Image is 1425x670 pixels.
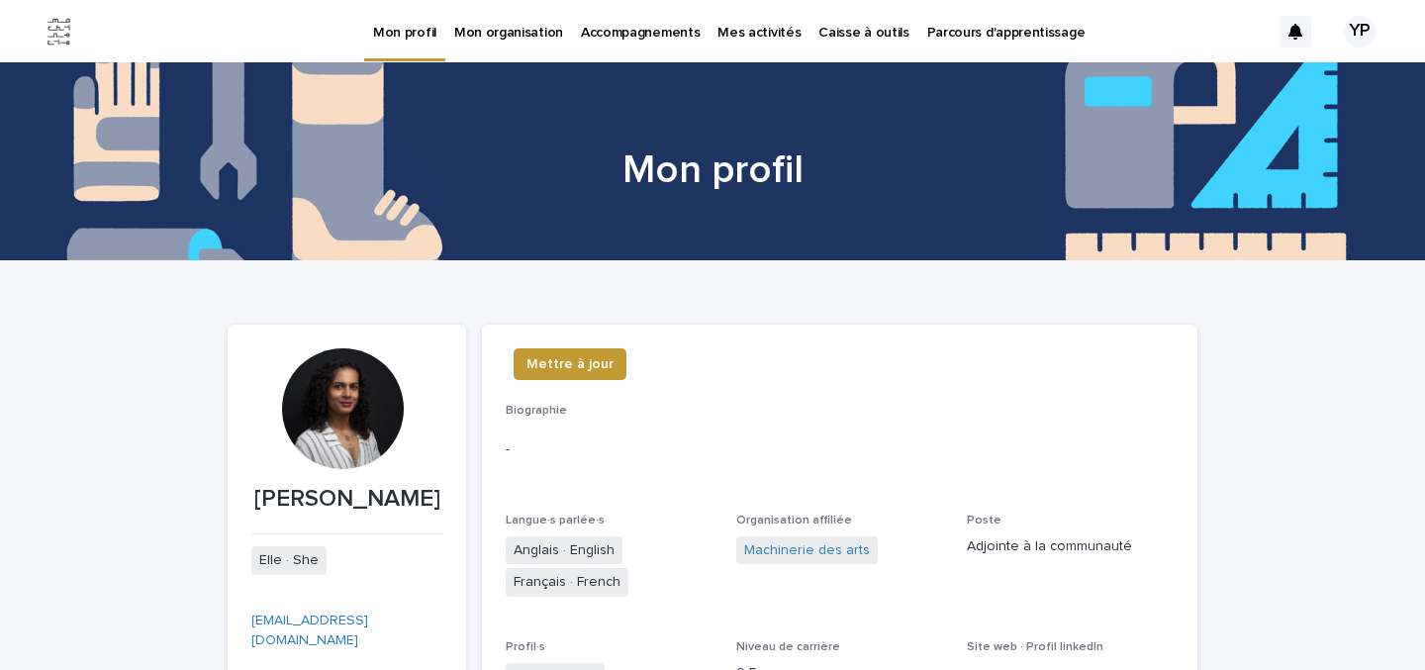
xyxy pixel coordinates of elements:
h1: Mon profil [228,146,1197,194]
span: Site web · Profil linkedIn [967,641,1103,653]
span: Profil·s [506,641,545,653]
span: Français · French [506,568,628,597]
img: Jx8JiDZqSLW7pnA6nIo1 [40,12,79,51]
button: Mettre à jour [514,348,626,380]
span: Organisation affiliée [736,515,852,526]
span: Poste [967,515,1001,526]
a: Machinerie des arts [744,540,870,561]
span: Langue·s parlée·s [506,515,605,526]
span: Anglais · English [506,536,622,565]
span: Niveau de carrière [736,641,840,653]
p: Adjointe à la communauté [967,536,1174,557]
p: - [506,439,1174,460]
p: [PERSON_NAME] [251,485,442,514]
div: YP [1344,16,1376,48]
a: [EMAIL_ADDRESS][DOMAIN_NAME] [251,614,368,648]
span: Mettre à jour [526,354,614,374]
span: Elle · She [251,546,327,575]
span: Biographie [506,405,567,417]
